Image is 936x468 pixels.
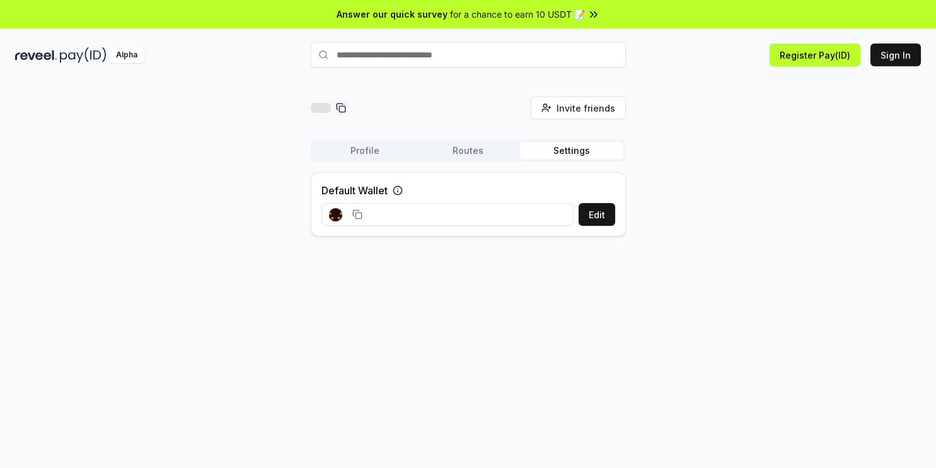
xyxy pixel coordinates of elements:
img: pay_id [60,47,107,63]
img: reveel_dark [15,47,57,63]
span: Invite friends [557,102,615,115]
button: Register Pay(ID) [770,44,860,66]
span: Answer our quick survey [337,8,448,21]
button: Invite friends [531,97,626,119]
button: Sign In [870,44,921,66]
button: Settings [520,142,623,160]
button: Routes [417,142,520,160]
button: Edit [579,203,615,226]
button: Profile [313,142,417,160]
span: for a chance to earn 10 USDT 📝 [450,8,585,21]
div: Alpha [109,47,144,63]
label: Default Wallet [321,183,388,198]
